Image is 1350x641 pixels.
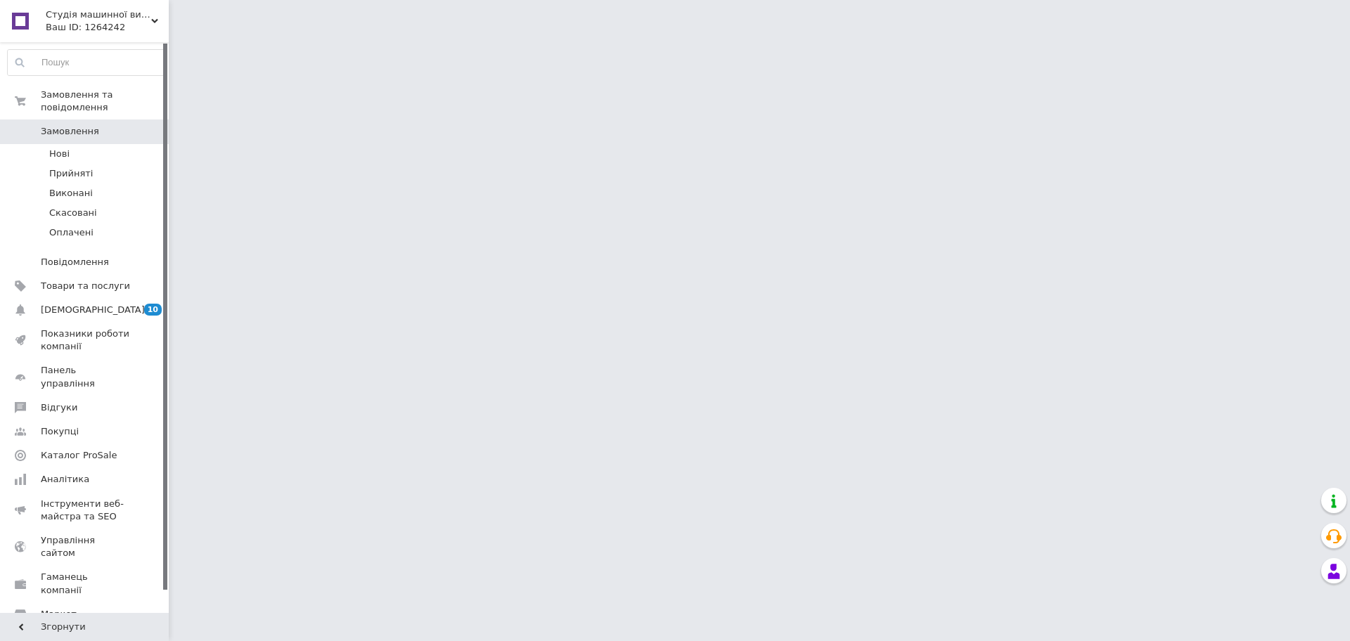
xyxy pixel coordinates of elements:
[49,226,94,239] span: Оплачені
[49,207,97,219] span: Скасовані
[46,8,151,21] span: Студія машинної вишивки "ВІЛЬНІ"
[41,571,130,596] span: Гаманець компанії
[8,50,165,75] input: Пошук
[49,167,93,180] span: Прийняті
[49,148,70,160] span: Нові
[41,401,77,414] span: Відгуки
[41,473,89,486] span: Аналітика
[41,425,79,438] span: Покупці
[49,187,93,200] span: Виконані
[41,608,77,621] span: Маркет
[41,364,130,389] span: Панель управління
[46,21,169,34] div: Ваш ID: 1264242
[41,449,117,462] span: Каталог ProSale
[144,304,162,316] span: 10
[41,256,109,268] span: Повідомлення
[41,328,130,353] span: Показники роботи компанії
[41,280,130,292] span: Товари та послуги
[41,89,169,114] span: Замовлення та повідомлення
[41,304,145,316] span: [DEMOGRAPHIC_DATA]
[41,498,130,523] span: Інструменти веб-майстра та SEO
[41,534,130,559] span: Управління сайтом
[41,125,99,138] span: Замовлення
